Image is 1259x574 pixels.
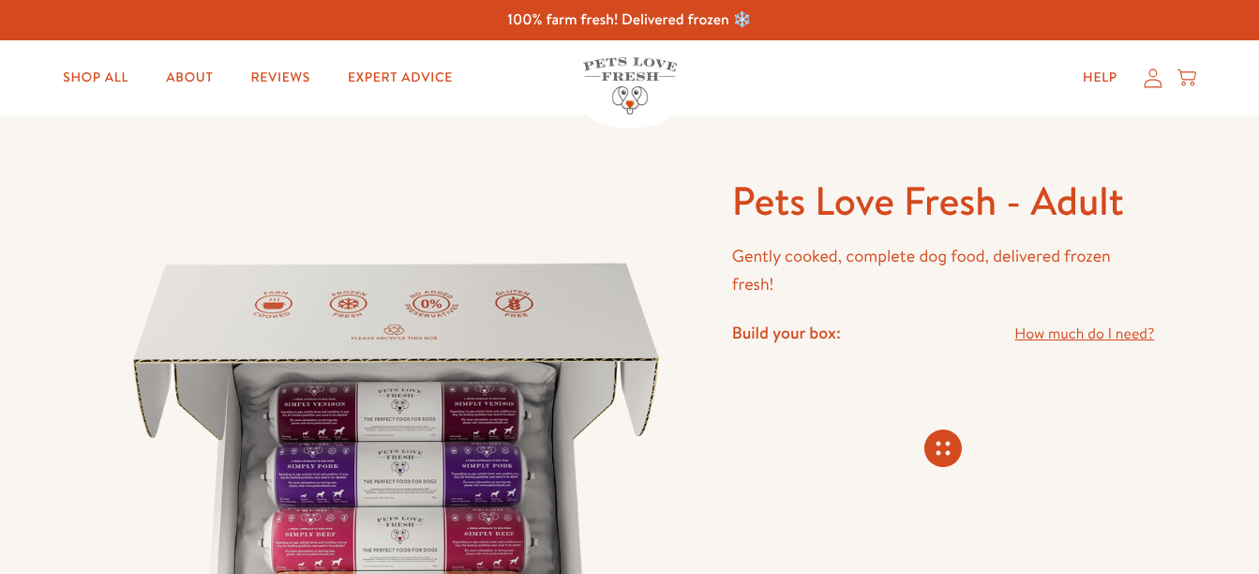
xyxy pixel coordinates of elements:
p: Gently cooked, complete dog food, delivered frozen fresh! [732,242,1155,299]
h4: Build your box: [732,322,841,343]
a: About [151,59,228,97]
svg: Connecting store [924,430,962,467]
img: Pets Love Fresh [583,57,677,114]
a: Shop All [48,59,143,97]
h1: Pets Love Fresh - Adult [732,175,1155,227]
a: How much do I need? [1014,322,1154,347]
a: Reviews [235,59,324,97]
a: Help [1068,59,1132,97]
a: Expert Advice [333,59,468,97]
